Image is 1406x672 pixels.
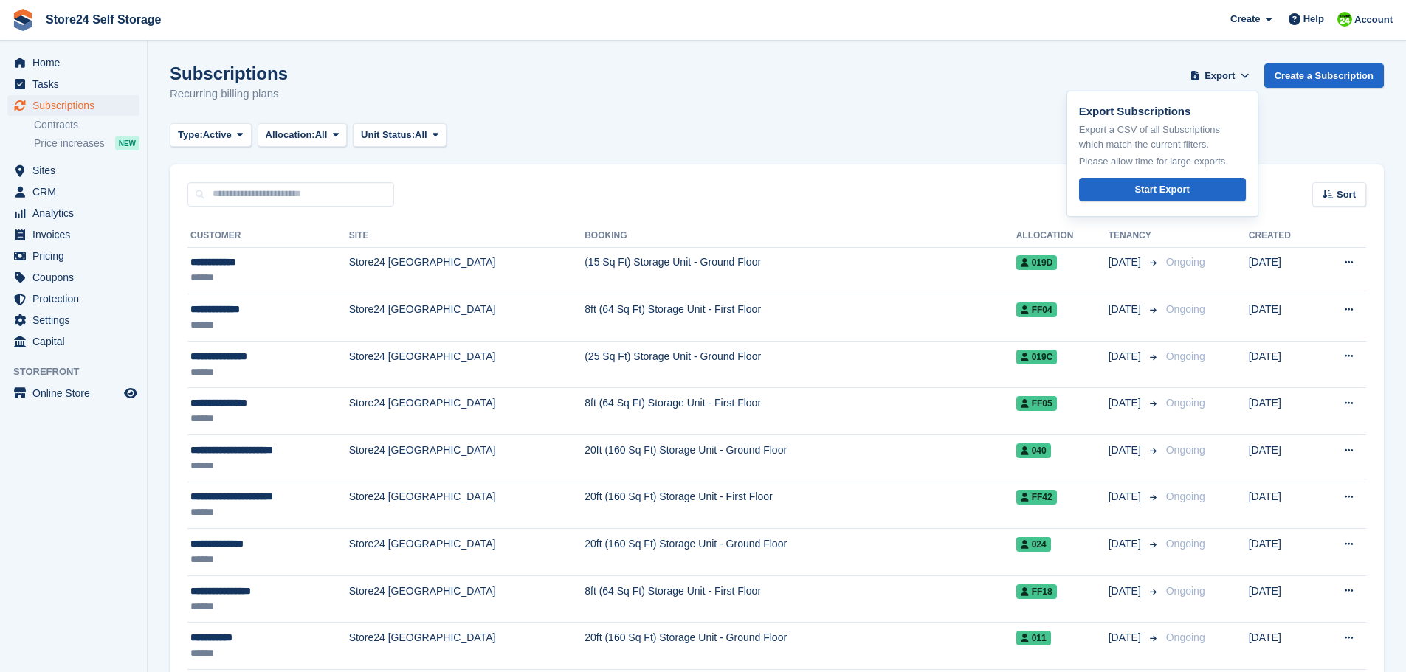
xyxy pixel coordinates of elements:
a: menu [7,310,139,330]
a: menu [7,224,139,245]
td: [DATE] [1249,623,1317,670]
span: FF04 [1016,302,1057,317]
td: Store24 [GEOGRAPHIC_DATA] [349,435,585,482]
span: Unit Status: [361,128,415,142]
td: Store24 [GEOGRAPHIC_DATA] [349,575,585,623]
span: Create [1230,12,1260,27]
p: Please allow time for large exports. [1079,154,1246,169]
span: [DATE] [1109,630,1144,645]
td: Store24 [GEOGRAPHIC_DATA] [349,341,585,388]
a: Start Export [1079,178,1246,202]
th: Customer [187,224,349,248]
span: Ongoing [1166,538,1205,550]
span: Allocation: [266,128,315,142]
td: [DATE] [1249,388,1317,435]
span: Coupons [32,267,121,288]
span: Home [32,52,121,73]
span: 019D [1016,255,1058,270]
a: Create a Subscription [1264,63,1384,88]
span: FF18 [1016,584,1057,599]
span: [DATE] [1109,395,1144,411]
a: Contracts [34,118,139,132]
span: All [415,128,427,142]
span: FF05 [1016,396,1057,411]
div: Start Export [1134,182,1189,197]
span: Tasks [32,74,121,94]
td: [DATE] [1249,435,1317,482]
button: Type: Active [170,123,252,148]
th: Allocation [1016,224,1109,248]
span: Analytics [32,203,121,224]
a: menu [7,160,139,181]
span: Type: [178,128,203,142]
a: menu [7,74,139,94]
span: Ongoing [1166,256,1205,268]
span: [DATE] [1109,254,1144,270]
span: Settings [32,310,121,330]
span: Ongoing [1166,444,1205,456]
td: 8ft (64 Sq Ft) Storage Unit - First Floor [585,294,1016,342]
a: menu [7,181,139,202]
span: Sites [32,160,121,181]
span: Protection [32,288,121,309]
span: 040 [1016,443,1051,458]
td: [DATE] [1249,529,1317,576]
p: Recurring billing plans [170,86,288,103]
span: 024 [1016,537,1051,552]
span: Ongoing [1166,631,1205,643]
a: Store24 Self Storage [40,7,168,32]
a: menu [7,383,139,403]
a: menu [7,288,139,309]
span: Subscriptions [32,95,121,116]
span: Sort [1337,187,1356,202]
span: Pricing [32,246,121,266]
a: Preview store [122,384,139,402]
td: (15 Sq Ft) Storage Unit - Ground Floor [585,247,1016,294]
span: [DATE] [1109,583,1144,599]
a: Price increases NEW [34,135,139,151]
td: 20ft (160 Sq Ft) Storage Unit - First Floor [585,482,1016,529]
th: Booking [585,224,1016,248]
td: [DATE] [1249,247,1317,294]
span: Account [1354,13,1393,27]
a: menu [7,95,139,116]
a: menu [7,331,139,352]
td: 8ft (64 Sq Ft) Storage Unit - First Floor [585,575,1016,623]
span: 019C [1016,350,1058,364]
a: menu [7,246,139,266]
span: Online Store [32,383,121,403]
h1: Subscriptions [170,63,288,83]
span: Invoices [32,224,121,245]
span: Price increases [34,136,105,150]
td: [DATE] [1249,341,1317,388]
span: Help [1303,12,1324,27]
td: 20ft (160 Sq Ft) Storage Unit - Ground Floor [585,435,1016,482]
td: 8ft (64 Sq Ft) Storage Unit - First Floor [585,388,1016,435]
span: Ongoing [1166,350,1205,362]
td: [DATE] [1249,294,1317,342]
th: Site [349,224,585,248]
span: Ongoing [1166,303,1205,315]
span: Ongoing [1166,397,1205,409]
td: Store24 [GEOGRAPHIC_DATA] [349,482,585,529]
button: Export [1188,63,1252,88]
td: (25 Sq Ft) Storage Unit - Ground Floor [585,341,1016,388]
td: Store24 [GEOGRAPHIC_DATA] [349,247,585,294]
span: Storefront [13,364,147,379]
div: NEW [115,136,139,150]
button: Allocation: All [258,123,348,148]
img: Robert Sears [1337,12,1352,27]
span: All [315,128,328,142]
span: [DATE] [1109,443,1144,458]
span: Capital [32,331,121,352]
th: Created [1249,224,1317,248]
td: Store24 [GEOGRAPHIC_DATA] [349,388,585,435]
span: [DATE] [1109,536,1144,552]
span: [DATE] [1109,302,1144,317]
td: Store24 [GEOGRAPHIC_DATA] [349,623,585,670]
span: Export [1205,69,1235,83]
span: [DATE] [1109,349,1144,364]
span: [DATE] [1109,489,1144,505]
a: menu [7,203,139,224]
span: Ongoing [1166,585,1205,597]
